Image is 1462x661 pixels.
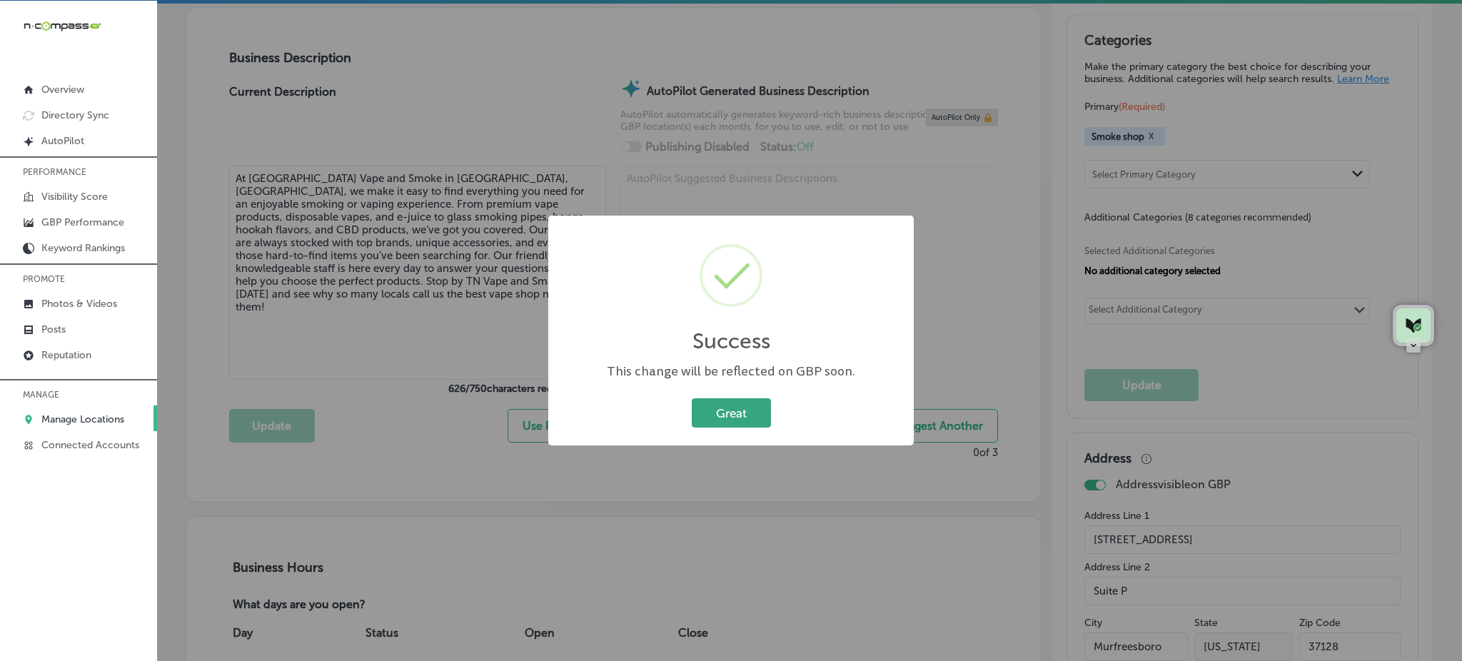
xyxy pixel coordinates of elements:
[41,242,125,254] p: Keyword Rankings
[41,109,109,121] p: Directory Sync
[41,349,91,361] p: Reputation
[41,84,84,96] p: Overview
[41,298,117,310] p: Photos & Videos
[692,328,770,354] h2: Success
[41,413,124,425] p: Manage Locations
[563,363,899,380] div: This change will be reflected on GBP soon.
[41,216,124,228] p: GBP Performance
[41,323,66,335] p: Posts
[41,439,139,451] p: Connected Accounts
[41,135,84,147] p: AutoPilot
[41,191,108,203] p: Visibility Score
[23,19,101,33] img: 660ab0bf-5cc7-4cb8-ba1c-48b5ae0f18e60NCTV_CLogo_TV_Black_-500x88.png
[692,398,771,428] button: Great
